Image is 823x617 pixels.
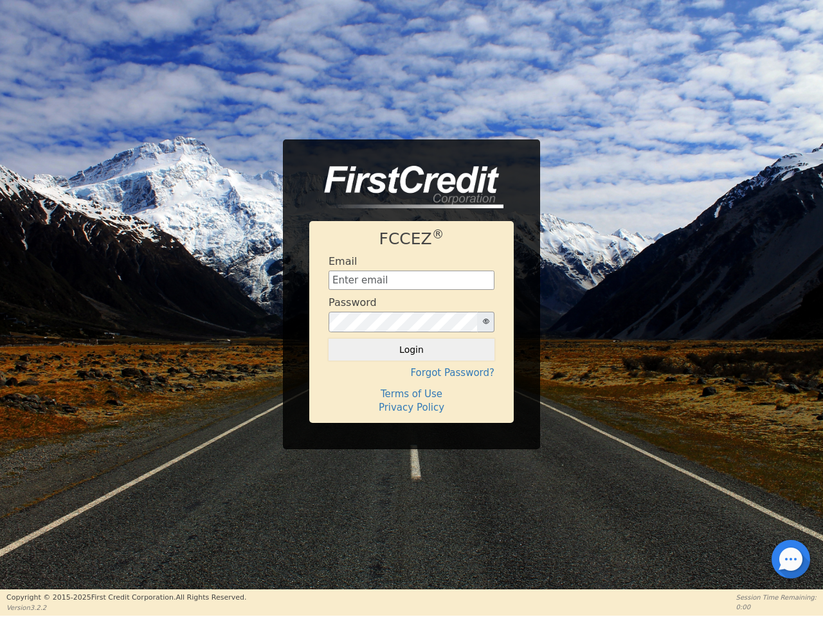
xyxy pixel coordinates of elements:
p: 0:00 [736,602,817,612]
h4: Forgot Password? [329,367,494,379]
input: Enter email [329,271,494,290]
h4: Terms of Use [329,388,494,400]
h1: FCCEZ [329,229,494,249]
input: password [329,312,478,332]
button: Login [329,339,494,361]
p: Copyright © 2015- 2025 First Credit Corporation. [6,593,246,604]
span: All Rights Reserved. [176,593,246,602]
h4: Password [329,296,377,308]
p: Session Time Remaining: [736,593,817,602]
h4: Privacy Policy [329,402,494,413]
sup: ® [432,228,444,241]
h4: Email [329,255,357,267]
img: logo-CMu_cnol.png [309,166,503,208]
p: Version 3.2.2 [6,603,246,613]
